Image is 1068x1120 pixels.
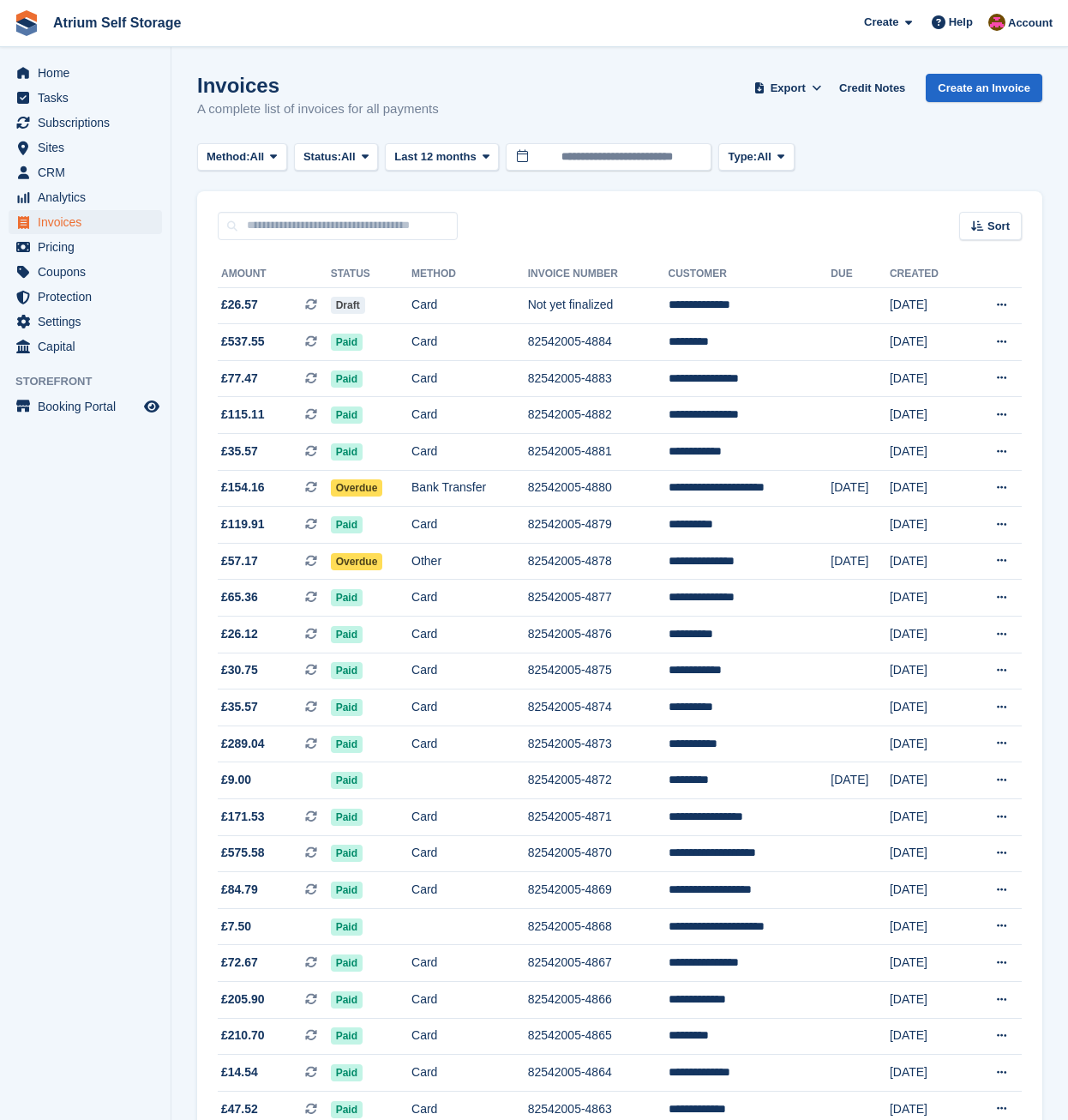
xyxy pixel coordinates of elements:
span: Paid [331,516,363,533]
span: £119.91 [221,515,265,533]
td: Card [411,1055,528,1092]
span: £35.57 [221,443,258,461]
a: menu [9,394,162,418]
span: Draft [331,297,365,314]
span: £77.47 [221,370,258,388]
span: £575.58 [221,844,265,862]
td: [DATE] [890,726,966,762]
span: Export [771,80,806,97]
th: Amount [218,261,331,288]
span: Help [949,14,973,31]
td: Card [411,799,528,836]
span: Coupons [38,260,141,284]
td: 82542005-4874 [528,689,669,726]
span: Paid [331,406,363,424]
td: [DATE] [890,287,966,324]
span: £205.90 [221,991,265,1009]
a: menu [9,160,162,184]
th: Status [331,261,411,288]
td: 82542005-4878 [528,543,669,580]
span: Paid [331,443,363,461]
td: 82542005-4873 [528,726,669,762]
td: [DATE] [890,397,966,434]
span: Paid [331,1064,363,1081]
span: Paid [331,736,363,753]
td: 82542005-4866 [528,981,669,1018]
span: Create [864,14,898,31]
td: 82542005-4882 [528,397,669,434]
span: Paid [331,991,363,1009]
th: Customer [669,261,831,288]
span: Settings [38,310,141,334]
td: [DATE] [890,470,966,507]
button: Status: All [294,143,378,172]
a: menu [9,135,162,160]
td: [DATE] [890,580,966,617]
span: Sort [987,218,1010,235]
span: Paid [331,1027,363,1045]
td: Card [411,617,528,653]
img: stora-icon-8386f47178a22dfd0bd8f6a31ec36ba5ce8667c1dd55bd0f319d3a0aa187defe.svg [14,10,39,36]
span: Paid [331,626,363,643]
a: Credit Notes [832,74,912,102]
td: [DATE] [890,872,966,909]
button: Export [750,74,825,102]
button: Last 12 months [385,143,499,172]
td: Bank Transfer [411,470,528,507]
span: Booking Portal [38,394,141,418]
td: Card [411,397,528,434]
td: Card [411,945,528,982]
span: Paid [331,699,363,716]
td: [DATE] [890,908,966,945]
span: Account [1008,15,1053,32]
span: Capital [38,334,141,358]
span: £47.52 [221,1100,258,1118]
td: 82542005-4870 [528,835,669,872]
td: [DATE] [890,689,966,726]
td: [DATE] [890,762,966,799]
span: £537.55 [221,333,265,351]
td: 82542005-4879 [528,507,669,544]
span: Paid [331,334,363,351]
td: [DATE] [890,507,966,544]
h1: Invoices [197,74,439,97]
td: [DATE] [890,543,966,580]
td: Card [411,981,528,1018]
td: Card [411,653,528,689]
span: Paid [331,772,363,789]
span: Paid [331,809,363,826]
a: Atrium Self Storage [46,9,188,37]
td: [DATE] [890,835,966,872]
span: Sites [38,135,141,160]
span: All [341,148,356,166]
span: All [757,148,771,166]
span: £84.79 [221,881,258,899]
td: 82542005-4867 [528,945,669,982]
a: Create an Invoice [926,74,1042,102]
span: All [250,148,265,166]
span: £7.50 [221,918,251,936]
span: Last 12 months [394,148,476,166]
td: 82542005-4877 [528,580,669,617]
a: menu [9,235,162,259]
td: Not yet finalized [528,287,669,324]
span: £210.70 [221,1027,265,1045]
span: £9.00 [221,771,251,789]
span: £72.67 [221,954,258,972]
button: Type: All [718,143,794,172]
span: £171.53 [221,808,265,826]
td: Card [411,580,528,617]
td: 82542005-4868 [528,908,669,945]
td: [DATE] [890,434,966,471]
td: 82542005-4872 [528,762,669,799]
td: 82542005-4865 [528,1018,669,1055]
td: [DATE] [890,1055,966,1092]
span: £26.12 [221,625,258,643]
span: Home [38,61,141,85]
span: Paid [331,589,363,606]
span: £35.57 [221,698,258,716]
span: £289.04 [221,735,265,753]
span: Protection [38,285,141,309]
td: [DATE] [831,543,890,580]
p: A complete list of invoices for all payments [197,99,439,119]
